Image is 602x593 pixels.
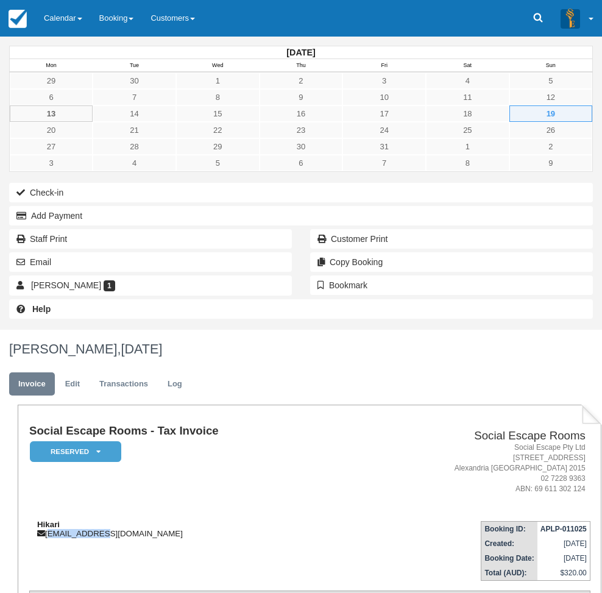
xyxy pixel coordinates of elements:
[509,138,592,155] a: 2
[260,105,343,122] a: 16
[342,122,426,138] a: 24
[537,536,590,551] td: [DATE]
[310,275,593,295] button: Bookmark
[93,59,176,73] th: Tue
[286,48,315,57] strong: [DATE]
[481,551,537,566] th: Booking Date:
[9,229,292,249] a: Staff Print
[9,10,27,28] img: checkfront-main-nav-mini-logo.png
[260,89,343,105] a: 9
[356,430,586,442] h2: Social Escape Rooms
[10,138,93,155] a: 27
[29,425,351,438] h1: Social Escape Rooms - Tax Invoice
[481,536,537,551] th: Created:
[509,89,592,105] a: 12
[93,89,176,105] a: 7
[93,138,176,155] a: 28
[93,155,176,171] a: 4
[37,520,60,529] strong: Hikari
[9,299,593,319] a: Help
[176,122,260,138] a: 22
[9,372,55,396] a: Invoice
[260,138,343,155] a: 30
[342,155,426,171] a: 7
[90,372,157,396] a: Transactions
[10,59,93,73] th: Mon
[426,105,509,122] a: 18
[10,122,93,138] a: 20
[356,442,586,495] address: Social Escape Pty Ltd [STREET_ADDRESS] Alexandria [GEOGRAPHIC_DATA] 2015 02 7228 9363 ABN: 69 611...
[509,73,592,89] a: 5
[537,566,590,581] td: $320.00
[509,105,592,122] a: 19
[260,73,343,89] a: 2
[310,229,593,249] a: Customer Print
[56,372,89,396] a: Edit
[93,73,176,89] a: 30
[310,252,593,272] button: Copy Booking
[93,122,176,138] a: 21
[9,206,593,225] button: Add Payment
[509,155,592,171] a: 9
[426,89,509,105] a: 11
[342,59,426,73] th: Fri
[176,155,260,171] a: 5
[29,520,351,538] div: [EMAIL_ADDRESS][DOMAIN_NAME]
[10,155,93,171] a: 3
[342,73,426,89] a: 3
[29,441,117,463] a: Reserved
[10,73,93,89] a: 29
[481,522,537,537] th: Booking ID:
[260,155,343,171] a: 6
[121,341,162,357] span: [DATE]
[93,105,176,122] a: 14
[9,342,593,357] h1: [PERSON_NAME],
[342,89,426,105] a: 10
[176,59,260,73] th: Wed
[481,566,537,581] th: Total (AUD):
[9,275,292,295] a: [PERSON_NAME] 1
[176,138,260,155] a: 29
[342,105,426,122] a: 17
[31,280,101,290] span: [PERSON_NAME]
[426,59,509,73] th: Sat
[540,525,587,533] strong: APLP-011025
[158,372,191,396] a: Log
[561,9,580,28] img: A3
[509,59,593,73] th: Sun
[426,155,509,171] a: 8
[176,105,260,122] a: 15
[260,122,343,138] a: 23
[10,105,93,122] a: 13
[426,138,509,155] a: 1
[32,304,51,314] b: Help
[342,138,426,155] a: 31
[537,551,590,566] td: [DATE]
[104,280,115,291] span: 1
[509,122,592,138] a: 26
[176,89,260,105] a: 8
[9,183,593,202] button: Check-in
[9,252,292,272] button: Email
[176,73,260,89] a: 1
[260,59,343,73] th: Thu
[10,89,93,105] a: 6
[426,122,509,138] a: 25
[30,441,121,463] em: Reserved
[426,73,509,89] a: 4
